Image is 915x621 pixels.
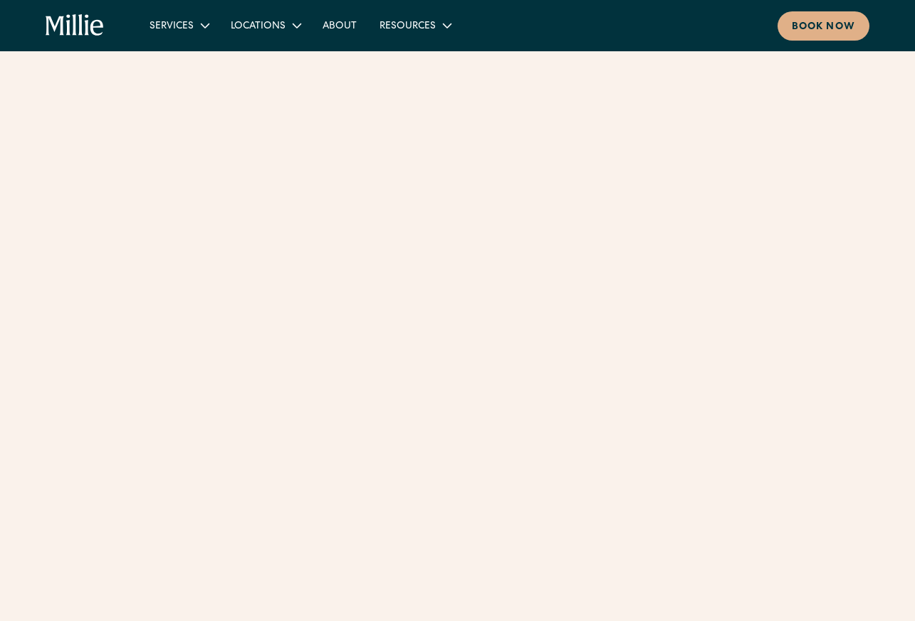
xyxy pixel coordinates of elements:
[311,14,368,37] a: About
[792,20,855,35] div: Book now
[778,11,869,41] a: Book now
[46,14,104,37] a: home
[138,14,219,37] div: Services
[368,14,461,37] div: Resources
[231,19,286,34] div: Locations
[380,19,436,34] div: Resources
[219,14,311,37] div: Locations
[150,19,194,34] div: Services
